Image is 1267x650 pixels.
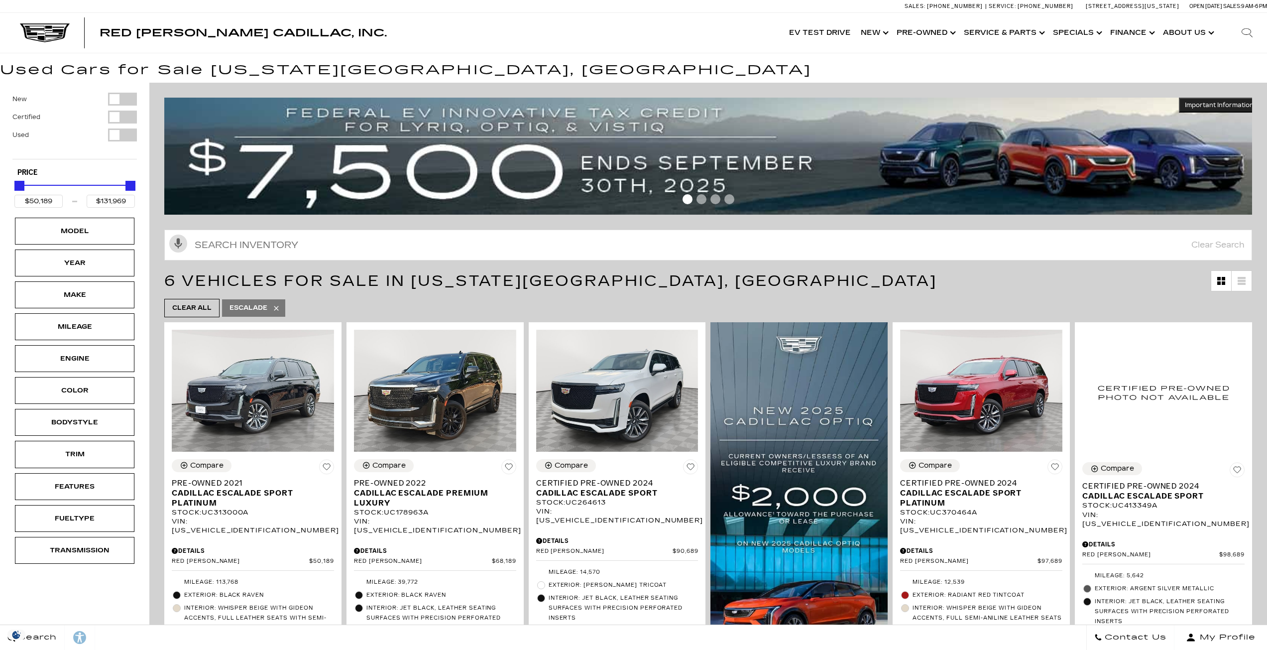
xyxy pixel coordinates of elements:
[164,98,1260,215] img: vrp-tax-ending-august-version
[50,226,100,237] div: Model
[913,590,1062,600] span: Exterior: Radiant Red Tintcoat
[354,558,516,565] a: Red [PERSON_NAME] $68,189
[900,478,1062,508] a: Certified Pre-Owned 2024Cadillac Escalade Sport Platinum
[354,508,516,517] div: Stock : UC178963A
[1047,459,1062,478] button: Save Vehicle
[20,23,70,42] img: Cadillac Dark Logo with Cadillac White Text
[900,546,1062,555] div: Pricing Details - Certified Pre-Owned 2024 Cadillac Escalade Sport Platinum
[50,258,100,268] div: Year
[50,321,100,332] div: Mileage
[683,459,698,478] button: Save Vehicle
[1086,3,1179,9] a: [STREET_ADDRESS][US_STATE]
[100,28,387,38] a: Red [PERSON_NAME] Cadillac, Inc.
[1082,481,1245,501] a: Certified Pre-Owned 2024Cadillac Escalade Sport
[172,546,334,555] div: Pricing Details - Pre-Owned 2021 Cadillac Escalade Sport Platinum
[1082,501,1245,510] div: Stock : UC413349A
[1189,3,1222,9] span: Open [DATE]
[900,478,1055,488] span: Certified Pre-Owned 2024
[536,488,691,498] span: Cadillac Escalade Sport
[50,545,100,556] div: Transmission
[905,3,985,9] a: Sales: [PHONE_NUMBER]
[354,558,492,565] span: Red [PERSON_NAME]
[164,272,937,290] span: 6 Vehicles for Sale in [US_STATE][GEOGRAPHIC_DATA], [GEOGRAPHIC_DATA]
[14,181,24,191] div: Minimum Price
[15,377,134,404] div: ColorColor
[354,330,516,451] img: 2022 Cadillac Escalade Premium Luxury
[354,478,516,508] a: Pre-Owned 2022Cadillac Escalade Premium Luxury
[536,459,596,472] button: Compare Vehicle
[927,3,983,9] span: [PHONE_NUMBER]
[913,603,1062,633] span: Interior: Whisper Beige with Gideon accents, Full semi-aniline leather seats with mini-chevron pe...
[1082,569,1245,582] li: Mileage: 5,642
[50,385,100,396] div: Color
[985,3,1076,9] a: Service: [PHONE_NUMBER]
[15,441,134,468] div: TrimTrim
[900,558,1062,565] a: Red [PERSON_NAME] $97,689
[536,498,698,507] div: Stock : UC264613
[12,112,40,122] label: Certified
[17,168,132,177] h5: Price
[12,93,137,159] div: Filter by Vehicle Type
[555,461,588,470] div: Compare
[172,459,231,472] button: Compare Vehicle
[1095,597,1245,627] span: Interior: Jet Black, Leather seating surfaces with precision perforated inserts
[14,195,63,208] input: Minimum
[1105,13,1158,53] a: Finance
[989,3,1016,9] span: Service:
[50,289,100,300] div: Make
[125,181,135,191] div: Maximum Price
[12,130,29,140] label: Used
[1185,101,1254,109] span: Important Information
[1082,462,1142,475] button: Compare Vehicle
[15,281,134,308] div: MakeMake
[536,478,698,498] a: Certified Pre-Owned 2024Cadillac Escalade Sport
[372,461,406,470] div: Compare
[366,603,516,633] span: Interior: Jet Black, Leather seating surfaces with precision perforated inserts
[172,508,334,517] div: Stock : UC313000A
[50,353,100,364] div: Engine
[12,94,27,104] label: New
[892,13,959,53] a: Pre-Owned
[1241,3,1267,9] span: 9 AM-6 PM
[354,576,516,589] li: Mileage: 39,772
[959,13,1048,53] a: Service & Parts
[15,537,134,564] div: TransmissionTransmission
[1082,330,1245,455] img: 2024 Cadillac Escalade Sport
[1082,481,1237,491] span: Certified Pre-Owned 2024
[501,459,516,478] button: Save Vehicle
[172,478,334,508] a: Pre-Owned 2021Cadillac Escalade Sport Platinum
[50,417,100,428] div: Bodystyle
[919,461,952,470] div: Compare
[784,13,856,53] a: EV Test Drive
[15,631,57,645] span: Search
[15,313,134,340] div: MileageMileage
[309,558,334,565] span: $50,189
[536,548,673,555] span: Red [PERSON_NAME]
[1158,13,1217,53] a: About Us
[856,13,892,53] a: New
[172,517,334,535] div: VIN: [US_VEHICLE_IDENTIFICATION_NUMBER]
[319,459,334,478] button: Save Vehicle
[169,235,187,253] svg: Click to toggle on voice search
[15,505,134,532] div: FueltypeFueltype
[15,345,134,372] div: EngineEngine
[100,27,387,39] span: Red [PERSON_NAME] Cadillac, Inc.
[1048,13,1105,53] a: Specials
[900,508,1062,517] div: Stock : UC370464A
[536,536,698,545] div: Pricing Details - Certified Pre-Owned 2024 Cadillac Escalade Sport
[710,194,720,204] span: Go to slide 3
[184,590,334,600] span: Exterior: Black Raven
[5,630,28,640] section: Click to Open Cookie Consent Modal
[172,302,212,314] span: Clear All
[184,603,334,643] span: Interior: Whisper Beige with Gideon accents, Full leather seats with semi-aniline leather seating...
[5,630,28,640] img: Opt-Out Icon
[172,478,327,488] span: Pre-Owned 2021
[536,330,698,451] img: 2024 Cadillac Escalade Sport
[354,459,414,472] button: Compare Vehicle
[1179,98,1260,113] button: Important Information
[1018,3,1073,9] span: [PHONE_NUMBER]
[1174,625,1267,650] button: Open user profile menu
[1082,540,1245,549] div: Pricing Details - Certified Pre-Owned 2024 Cadillac Escalade Sport
[1219,551,1245,559] span: $98,689
[673,548,698,555] span: $90,689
